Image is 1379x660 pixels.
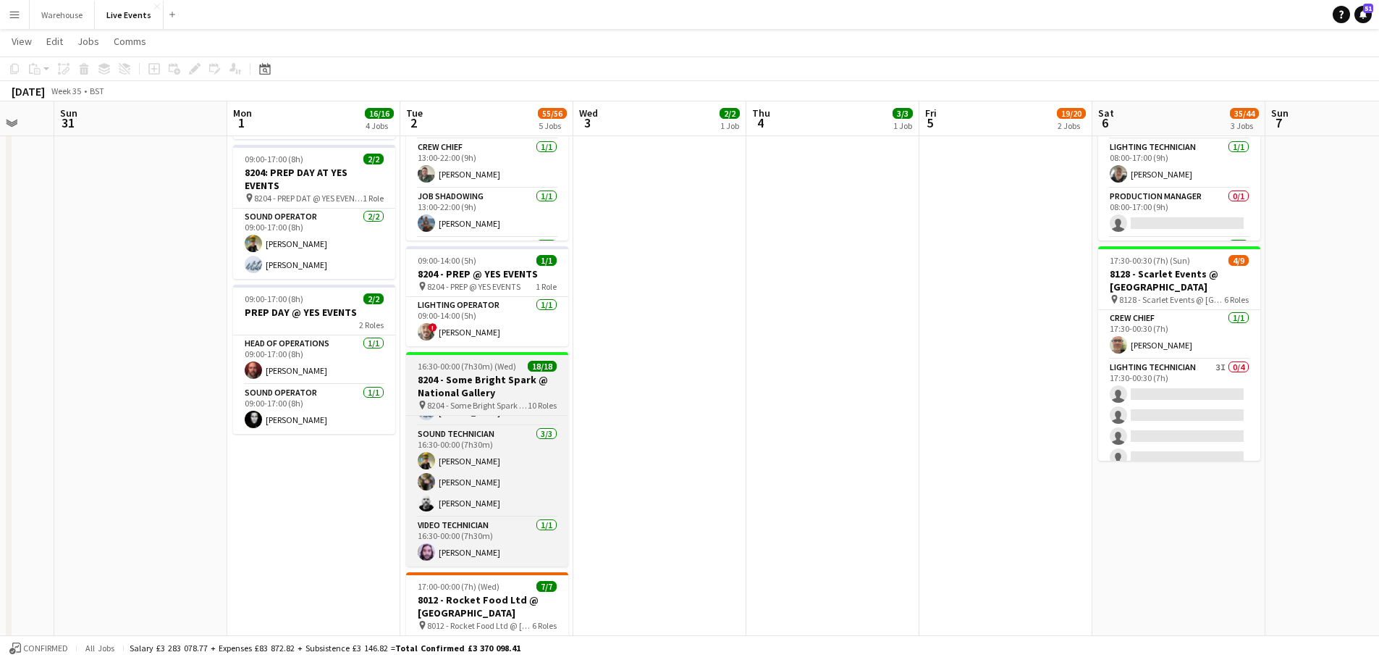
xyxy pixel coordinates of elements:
[752,106,770,120] span: Thu
[1110,255,1190,266] span: 17:30-00:30 (7h) (Sun)
[1057,108,1086,119] span: 19/20
[12,35,32,48] span: View
[12,84,45,99] div: [DATE]
[1098,359,1260,472] app-card-role: Lighting Technician3I0/417:30-00:30 (7h)
[404,114,423,131] span: 2
[536,281,557,292] span: 1 Role
[233,306,395,319] h3: PREP DAY @ YES EVENTS
[363,193,384,204] span: 1 Role
[41,32,69,51] a: Edit
[6,32,38,51] a: View
[233,106,252,120] span: Mon
[1096,114,1114,131] span: 6
[366,120,393,131] div: 4 Jobs
[406,238,568,287] app-card-role: Lighting Technician1/1
[395,643,520,653] span: Total Confirmed £3 370 098.41
[363,154,384,164] span: 2/2
[579,106,598,120] span: Wed
[365,108,394,119] span: 16/16
[58,114,77,131] span: 31
[233,285,395,434] app-job-card: 09:00-17:00 (8h)2/2PREP DAY @ YES EVENTS2 RolesHead of Operations1/109:00-17:00 (8h)[PERSON_NAME]...
[245,154,303,164] span: 09:00-17:00 (8h)
[1354,6,1372,23] a: 51
[231,114,252,131] span: 1
[1228,255,1249,266] span: 4/9
[893,108,913,119] span: 3/3
[406,593,568,619] h3: 8012 - Rocket Food Ltd @ [GEOGRAPHIC_DATA]
[108,32,152,51] a: Comms
[90,85,104,96] div: BST
[418,581,499,592] span: 17:00-00:00 (7h) (Wed)
[1230,108,1259,119] span: 35/44
[233,335,395,385] app-card-role: Head of Operations1/109:00-17:00 (8h)[PERSON_NAME]
[363,293,384,304] span: 2/2
[114,35,146,48] span: Comms
[1269,114,1289,131] span: 7
[1098,139,1260,188] app-card-role: Lighting Technician1/108:00-17:00 (9h)[PERSON_NAME]
[1224,294,1249,305] span: 6 Roles
[418,361,516,372] span: 16:30-00:00 (7h30m) (Wed)
[130,643,520,653] div: Salary £3 283 078.77 + Expenses £83 872.82 + Subsistence £3 146.82 =
[48,85,84,96] span: Week 35
[406,267,568,280] h3: 8204 - PREP @ YES EVENTS
[245,293,303,304] span: 09:00-17:00 (8h)
[1058,120,1085,131] div: 2 Jobs
[77,35,99,48] span: Jobs
[233,385,395,434] app-card-role: Sound Operator1/109:00-17:00 (8h)[PERSON_NAME]
[406,139,568,188] app-card-role: Crew Chief1/113:00-22:00 (9h)[PERSON_NAME]
[233,166,395,192] h3: 8204: PREP DAY AT YES EVENTS
[750,114,770,131] span: 4
[536,255,557,266] span: 1/1
[925,106,937,120] span: Fri
[359,319,384,330] span: 2 Roles
[233,209,395,279] app-card-role: Sound Operator2/209:00-17:00 (8h)[PERSON_NAME][PERSON_NAME]
[528,400,557,411] span: 10 Roles
[1098,106,1114,120] span: Sat
[72,32,105,51] a: Jobs
[46,35,63,48] span: Edit
[406,246,568,346] app-job-card: 09:00-14:00 (5h)1/18204 - PREP @ YES EVENTS 8204 - PREP @ YES EVENTS1 RoleLighting Operator1/109:...
[30,1,95,29] button: Warehouse
[254,193,363,204] span: 8204 - PREP DAT @ YES EVENTS
[427,620,532,631] span: 8012 - Rocket Food Ltd @ [GEOGRAPHIC_DATA]
[528,361,557,372] span: 18/18
[1098,310,1260,359] app-card-role: Crew Chief1/117:30-00:30 (7h)[PERSON_NAME]
[406,352,568,567] app-job-card: 16:30-00:00 (7h30m) (Wed)18/188204 - Some Bright Spark @ National Gallery 8204 - Some Bright Spar...
[83,643,117,653] span: All jobs
[1231,120,1258,131] div: 3 Jobs
[893,120,912,131] div: 1 Job
[7,640,70,656] button: Confirmed
[720,120,739,131] div: 1 Job
[406,517,568,567] app-card-role: Video Technician1/116:30-00:00 (7h30m)[PERSON_NAME]
[539,120,566,131] div: 5 Jobs
[1098,246,1260,461] app-job-card: 17:30-00:30 (7h) (Sun)4/98128 - Scarlet Events @ [GEOGRAPHIC_DATA] 8128 - Scarlet Events @ [GEOGR...
[577,114,598,131] span: 3
[1271,106,1289,120] span: Sun
[95,1,164,29] button: Live Events
[427,281,520,292] span: 8204 - PREP @ YES EVENTS
[60,106,77,120] span: Sun
[23,643,68,653] span: Confirmed
[427,400,528,411] span: 8204 - Some Bright Spark @ National Gallery
[406,297,568,346] app-card-role: Lighting Operator1/109:00-14:00 (5h)![PERSON_NAME]
[1098,267,1260,293] h3: 8128 - Scarlet Events @ [GEOGRAPHIC_DATA]
[720,108,740,119] span: 2/2
[538,108,567,119] span: 55/56
[1098,188,1260,238] app-card-role: Production Manager0/108:00-17:00 (9h)
[532,620,557,631] span: 6 Roles
[418,255,476,266] span: 09:00-14:00 (5h)
[536,581,557,592] span: 7/7
[429,323,437,332] span: !
[406,373,568,399] h3: 8204 - Some Bright Spark @ National Gallery
[406,426,568,517] app-card-role: Sound Technician3/316:30-00:00 (7h30m)[PERSON_NAME][PERSON_NAME][PERSON_NAME]
[1119,294,1224,305] span: 8128 - Scarlet Events @ [GEOGRAPHIC_DATA]
[1363,4,1373,13] span: 51
[923,114,937,131] span: 5
[233,145,395,279] app-job-card: 09:00-17:00 (8h)2/28204: PREP DAY AT YES EVENTS 8204 - PREP DAT @ YES EVENTS1 RoleSound Operator2...
[1098,238,1260,287] app-card-role: Project Manager1/1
